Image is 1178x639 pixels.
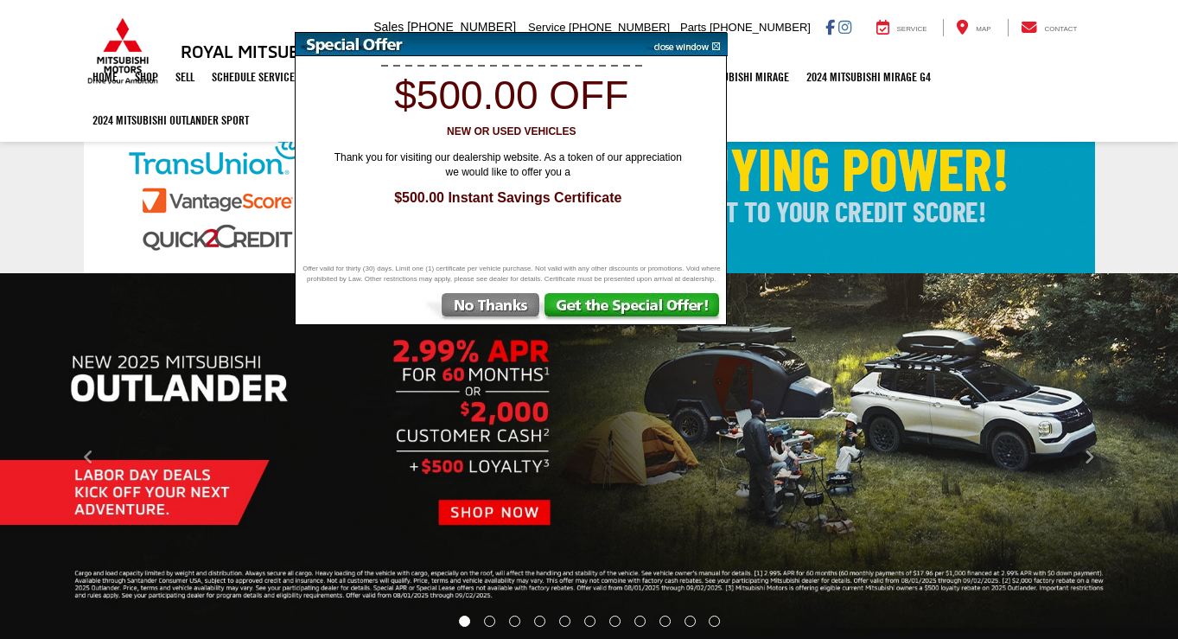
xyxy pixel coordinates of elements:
span: [PHONE_NUMBER] [710,21,811,34]
li: Go to slide number 2. [484,616,495,627]
span: Offer valid for thirty (30) days. Limit one (1) certificate per vehicle purchase. Not valid with ... [300,264,723,284]
span: $500.00 Instant Savings Certificate [314,189,703,208]
li: Go to slide number 1. [459,616,470,627]
button: Click to view next picture. [1002,308,1178,607]
a: 2024 Mitsubishi Mirage [670,55,798,99]
span: Thank you for visiting our dealership website. As a token of our appreciation we would like to of... [322,150,694,180]
li: Go to slide number 10. [685,616,696,627]
a: Sell [167,55,203,99]
a: 2024 Mitsubishi Outlander SPORT [84,99,258,142]
img: Mitsubishi [84,17,162,85]
span: Map [976,25,990,33]
h3: New or Used Vehicles [305,126,718,137]
li: Go to slide number 9. [659,616,671,627]
span: Contact [1044,25,1077,33]
a: Map [943,19,1003,36]
li: Go to slide number 8. [634,616,646,627]
h3: Royal Mitsubishi [181,42,332,61]
a: Home [84,55,126,99]
a: 2024 Mitsubishi Mirage G4 [798,55,939,99]
span: Parts [680,21,706,34]
span: Service [528,21,565,34]
a: Schedule Service: Opens in a new tab [203,55,303,99]
img: Special Offer [296,33,641,56]
img: No Thanks, Continue to Website [423,293,543,324]
h1: $500.00 off [305,73,718,118]
span: [PHONE_NUMBER] [407,20,516,34]
li: Go to slide number 7. [609,616,621,627]
li: Go to slide number 4. [534,616,545,627]
li: Go to slide number 3. [509,616,520,627]
li: Go to slide number 5. [559,616,570,627]
li: Go to slide number 11. [709,616,720,627]
img: Check Your Buying Power [84,100,1095,273]
span: [PHONE_NUMBER] [569,21,670,34]
a: Shop [126,55,167,99]
span: Sales [373,20,404,34]
img: close window [640,33,728,56]
a: Contact [1008,19,1091,36]
li: Go to slide number 6. [584,616,595,627]
a: Service [863,19,940,36]
a: Instagram: Click to visit our Instagram page [838,20,851,34]
a: Facebook: Click to visit our Facebook page [825,20,835,34]
span: Service [897,25,927,33]
img: Get the Special Offer [543,293,726,324]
